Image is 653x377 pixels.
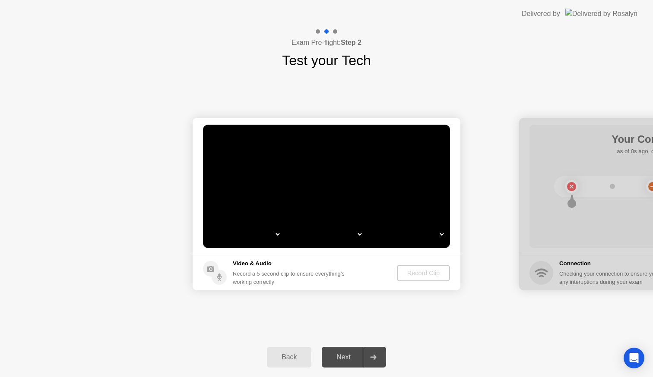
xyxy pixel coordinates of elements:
h5: Video & Audio [233,259,348,268]
div: Next [324,353,363,361]
button: Record Clip [397,265,450,281]
div: Back [269,353,309,361]
select: Available speakers [289,226,363,243]
img: Delivered by Rosalyn [565,9,637,19]
h1: Test your Tech [282,50,371,71]
button: Back [267,347,311,368]
select: Available microphones [371,226,445,243]
div: Record Clip [400,270,447,276]
div: Record a 5 second clip to ensure everything’s working correctly [233,270,348,286]
button: Next [322,347,386,368]
select: Available cameras [207,226,281,243]
div: Delivered by [522,9,560,19]
div: Open Intercom Messenger [624,348,644,368]
b: Step 2 [341,39,361,46]
h4: Exam Pre-flight: [292,38,361,48]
